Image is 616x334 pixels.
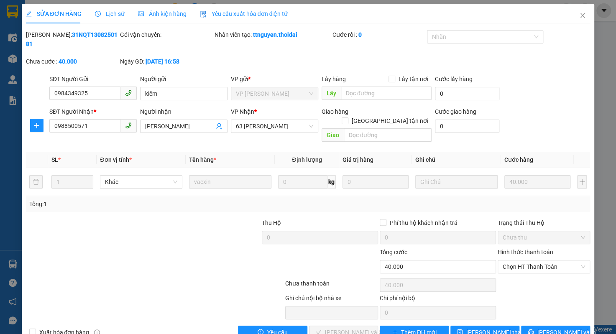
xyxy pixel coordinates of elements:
[253,31,297,38] b: ttnguyen.thoidai
[189,156,216,163] span: Tên hàng
[236,87,313,100] span: VP Nguyễn Quốc Trị
[49,74,137,84] div: SĐT Người Gửi
[284,279,379,293] div: Chưa thanh toán
[120,30,213,39] div: Gói vận chuyển:
[105,176,177,188] span: Khác
[571,4,594,28] button: Close
[435,76,473,82] label: Cước lấy hàng
[236,120,313,133] span: 63 Trần Quang Tặng
[503,260,585,273] span: Chọn HT Thanh Toán
[100,156,131,163] span: Đơn vị tính
[435,120,500,133] input: Cước giao hàng
[30,119,43,132] button: plus
[579,12,586,19] span: close
[138,11,144,17] span: picture
[125,89,132,96] span: phone
[332,30,425,39] div: Cước rồi :
[341,87,432,100] input: Dọc đường
[125,122,132,129] span: phone
[120,57,213,66] div: Ngày GD:
[380,293,496,306] div: Chi phí nội bộ
[412,152,501,168] th: Ghi chú
[358,31,362,38] b: 0
[59,58,77,65] b: 40.000
[386,218,461,227] span: Phí thu hộ khách nhận trả
[138,10,187,17] span: Ảnh kiện hàng
[95,11,101,17] span: clock-circle
[26,11,32,17] span: edit
[200,10,288,17] span: Yêu cầu xuất hóa đơn điện tử
[435,87,500,100] input: Cước lấy hàng
[231,108,254,115] span: VP Nhận
[29,175,43,189] button: delete
[31,122,43,129] span: plus
[498,249,553,255] label: Hình thức thanh toán
[343,175,409,189] input: 0
[262,219,281,226] span: Thu Hộ
[498,218,590,227] div: Trạng thái Thu Hộ
[380,249,407,255] span: Tổng cước
[503,231,585,244] span: Chưa thu
[322,128,344,142] span: Giao
[216,123,222,130] span: user-add
[348,116,432,125] span: [GEOGRAPHIC_DATA] tận nơi
[26,57,119,66] div: Chưa cước :
[322,76,346,82] span: Lấy hàng
[322,87,341,100] span: Lấy
[504,175,570,189] input: 0
[140,74,227,84] div: Người gửi
[29,199,238,209] div: Tổng: 1
[49,107,137,116] div: SĐT Người Nhận
[343,156,373,163] span: Giá trị hàng
[146,58,179,65] b: [DATE] 16:58
[285,293,378,306] div: Ghi chú nội bộ nhà xe
[231,74,318,84] div: VP gửi
[415,175,498,189] input: Ghi Chú
[344,128,432,142] input: Dọc đường
[26,31,118,47] b: 31NQT1308250181
[327,175,336,189] span: kg
[322,108,348,115] span: Giao hàng
[189,175,271,189] input: VD: Bàn, Ghế
[95,10,125,17] span: Lịch sử
[435,108,476,115] label: Cước giao hàng
[26,10,82,17] span: SỬA ĐƠN HÀNG
[292,156,322,163] span: Định lượng
[51,156,58,163] span: SL
[504,156,533,163] span: Cước hàng
[215,30,331,39] div: Nhân viên tạo:
[140,107,227,116] div: Người nhận
[200,11,207,18] img: icon
[26,30,119,48] div: [PERSON_NAME]:
[395,74,432,84] span: Lấy tận nơi
[577,175,587,189] button: plus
